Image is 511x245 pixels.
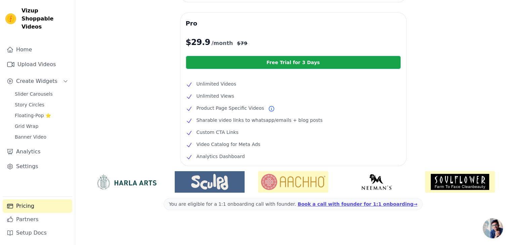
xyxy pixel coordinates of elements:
span: $ 29.9 [186,37,210,48]
span: $ 79 [237,40,247,47]
img: Vizup [5,13,16,24]
li: Video Catalog for Meta Ads [186,140,401,148]
a: Floating-Pop ⭐ [11,111,72,120]
a: Grid Wrap [11,121,72,131]
a: Free Trial for 3 Days [186,56,401,69]
span: Unlimited Videos [197,80,236,88]
a: Pricing [3,199,72,213]
a: Book a call with founder for 1:1 onboarding [298,201,417,207]
a: Setup Docs [3,226,72,240]
button: Create Widgets [3,75,72,88]
img: Soulflower [425,171,495,193]
a: Banner Video [11,132,72,142]
h3: Pro [186,18,401,29]
li: Custom CTA Links [186,128,401,136]
a: Home [3,43,72,56]
span: /month [211,39,233,47]
a: Slider Carousels [11,89,72,99]
span: Banner Video [15,134,46,140]
span: Slider Carousels [15,91,53,97]
img: Sculpd US [175,174,245,190]
span: Story Circles [15,101,44,108]
span: Grid Wrap [15,123,38,130]
span: Sharable video links to whatsapp/emails + blog posts [197,116,323,124]
span: Product Page Specific Videos [197,104,264,112]
a: Upload Videos [3,58,72,71]
img: Neeman's [342,174,412,190]
span: Analytics Dashboard [197,152,245,160]
span: Vizup Shoppable Videos [22,7,70,31]
a: Settings [3,160,72,173]
a: Analytics [3,145,72,158]
a: Partners [3,213,72,226]
a: Story Circles [11,100,72,109]
span: Create Widgets [16,77,57,85]
span: Unlimited Views [197,92,234,100]
a: Open chat [483,218,503,238]
span: Floating-Pop ⭐ [15,112,51,119]
img: HarlaArts [91,174,161,190]
img: Aachho [258,171,328,193]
